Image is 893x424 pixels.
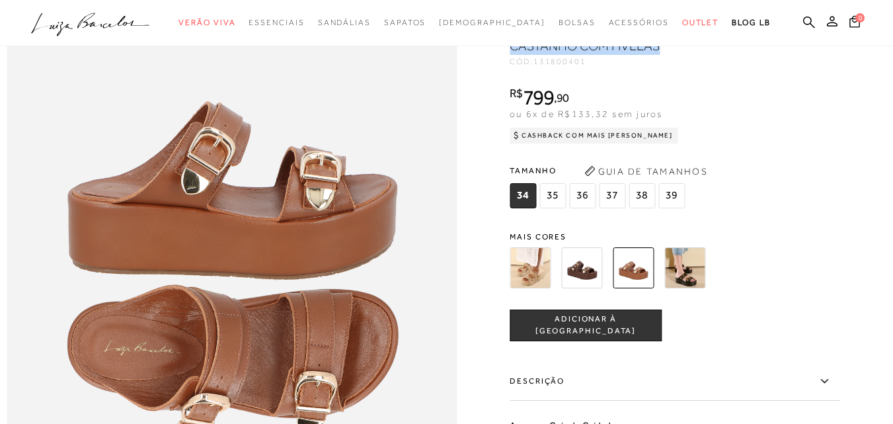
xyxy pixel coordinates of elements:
span: 34 [510,183,536,208]
span: 37 [599,183,625,208]
span: Essenciais [249,18,304,27]
span: Sandálias [318,18,371,27]
span: Outlet [682,18,719,27]
span: Tamanho [510,161,688,181]
img: PLATAFORMA FLAT EM COURO CAFÉ COM FIVELAS [561,247,602,288]
a: categoryNavScreenReaderText [559,11,596,35]
a: categoryNavScreenReaderText [682,11,719,35]
span: Bolsas [559,18,596,27]
a: categoryNavScreenReaderText [609,11,669,35]
span: 38 [629,183,655,208]
a: categoryNavScreenReaderText [249,11,304,35]
img: PLATAFORMA FLAT EM COURO CASTANHO COM FIVELAS [613,247,654,288]
span: 35 [539,183,566,208]
span: BLOG LB [732,18,770,27]
i: , [554,92,569,104]
button: ADICIONAR À [GEOGRAPHIC_DATA] [510,310,662,341]
a: categoryNavScreenReaderText [384,11,426,35]
img: PLATAFORMA FLAT EM CAMURÇA BEGE FENDI COM FIVELAS [510,247,551,288]
a: categoryNavScreenReaderText [178,11,235,35]
span: Acessórios [609,18,669,27]
span: Mais cores [510,233,840,241]
a: categoryNavScreenReaderText [318,11,371,35]
div: CÓD: [510,58,774,65]
i: R$ [510,87,523,99]
span: Verão Viva [178,18,235,27]
div: Cashback com Mais [PERSON_NAME] [510,128,678,144]
label: Descrição [510,362,840,401]
span: 36 [569,183,596,208]
img: PLATAFORMA FLAT EM COURO PRETO COM FIVELAS [664,247,705,288]
span: 90 [557,91,569,105]
span: 0 [855,13,865,22]
span: 39 [658,183,685,208]
span: Sapatos [384,18,426,27]
span: ADICIONAR À [GEOGRAPHIC_DATA] [510,314,661,337]
a: BLOG LB [732,11,770,35]
span: 799 [523,85,554,109]
a: noSubCategoriesText [439,11,545,35]
button: 0 [845,15,864,32]
span: 131800401 [533,57,586,66]
span: [DEMOGRAPHIC_DATA] [439,18,545,27]
span: ou 6x de R$133,32 sem juros [510,108,662,119]
button: Guia de Tamanhos [580,161,712,182]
